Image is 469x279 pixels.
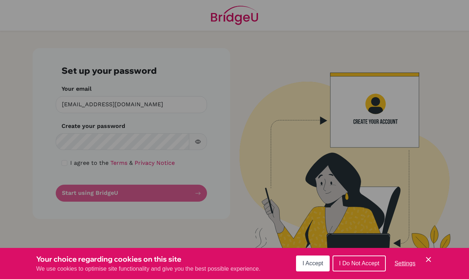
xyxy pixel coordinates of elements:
button: I Accept [296,256,330,271]
button: Settings [389,256,421,271]
button: I Do Not Accept [333,256,386,271]
h3: Your choice regarding cookies on this site [36,254,261,265]
span: I Do Not Accept [339,260,379,266]
span: Settings [394,260,415,266]
span: I Accept [303,260,323,266]
p: We use cookies to optimise site functionality and give you the best possible experience. [36,265,261,273]
button: Save and close [424,255,433,264]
